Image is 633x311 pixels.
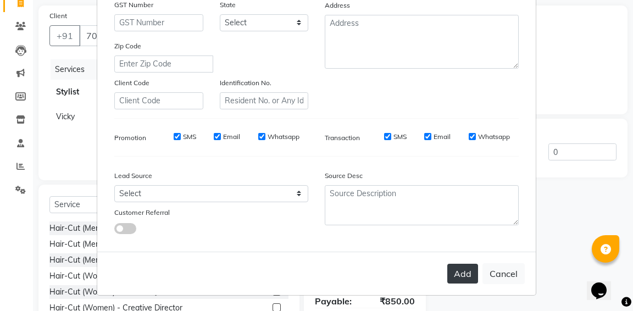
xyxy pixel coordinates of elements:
button: Add [447,264,478,284]
label: Source Desc [325,171,363,181]
input: Resident No. or Any Id [220,92,309,109]
label: Whatsapp [268,132,299,142]
label: Lead Source [114,171,152,181]
label: Customer Referral [114,208,170,218]
label: Transaction [325,133,360,143]
button: Cancel [482,263,525,284]
label: SMS [183,132,196,142]
iframe: chat widget [587,267,622,300]
label: Promotion [114,133,146,143]
input: GST Number [114,14,203,31]
label: Zip Code [114,41,141,51]
label: SMS [393,132,407,142]
label: Email [434,132,451,142]
label: Identification No. [220,78,271,88]
label: Client Code [114,78,149,88]
label: Whatsapp [478,132,510,142]
input: Client Code [114,92,203,109]
label: Email [223,132,240,142]
label: Address [325,1,350,10]
input: Enter Zip Code [114,55,213,73]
